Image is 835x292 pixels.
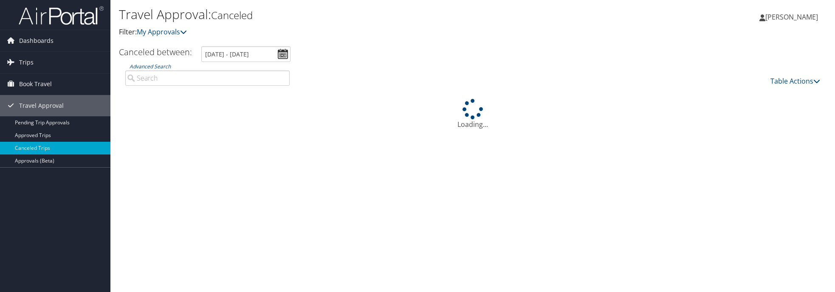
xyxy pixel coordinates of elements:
p: Filter: [119,27,591,38]
div: Loading... [119,99,827,129]
span: Travel Approval [19,95,64,116]
a: [PERSON_NAME] [759,4,827,30]
span: Dashboards [19,30,54,51]
img: airportal-logo.png [19,6,104,25]
a: My Approvals [137,27,187,36]
a: Table Actions [770,76,820,86]
a: Advanced Search [130,63,171,70]
span: Book Travel [19,73,52,95]
h1: Travel Approval: [119,6,591,23]
input: [DATE] - [DATE] [201,46,291,62]
span: Trips [19,52,34,73]
span: [PERSON_NAME] [765,12,818,22]
small: Canceled [211,8,253,22]
h3: Canceled between: [119,46,192,58]
input: Advanced Search [125,70,290,86]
